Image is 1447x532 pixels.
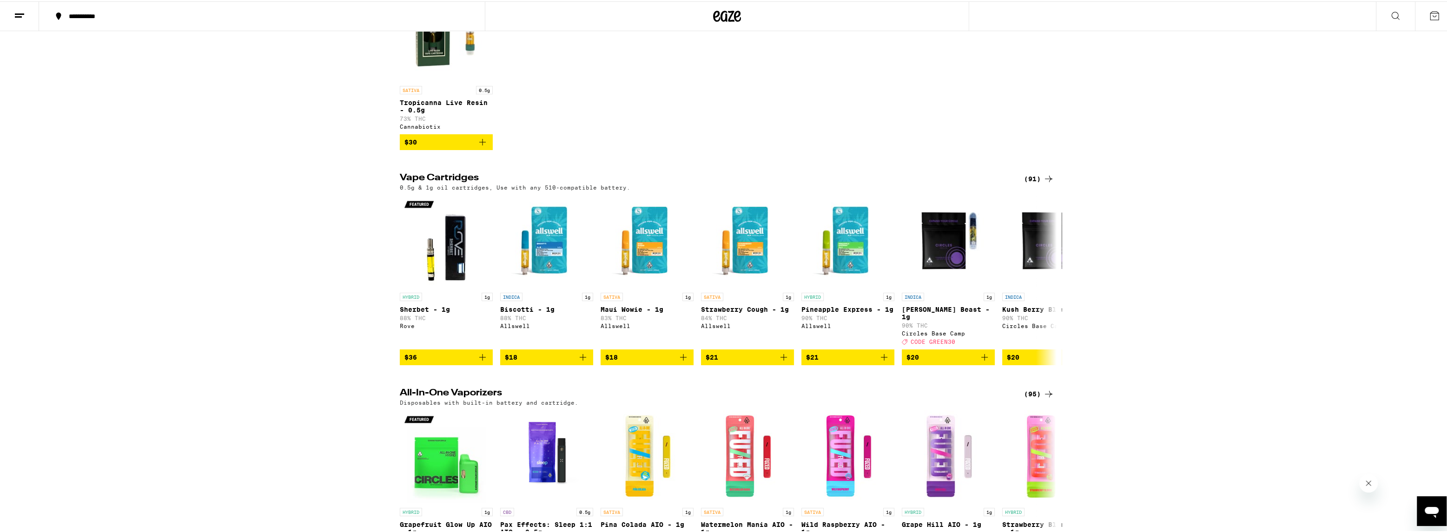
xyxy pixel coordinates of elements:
img: Fuzed - Strawberry Blonde AIO - 1g [1002,409,1095,502]
button: Add to bag [601,348,694,364]
p: 88% THC [400,314,493,320]
p: Disposables with built-in battery and cartridge. [400,398,578,404]
img: Fuzed - Grape Hill AIO - 1g [902,409,995,502]
iframe: Close message [1359,473,1378,491]
button: Add to bag [801,348,894,364]
p: Maui Wowie - 1g [601,304,694,312]
p: 1g [883,291,894,300]
p: INDICA [902,291,924,300]
div: Circles Base Camp [902,329,995,335]
a: Open page for Kush Berry Bliss - 1g from Circles Base Camp [1002,194,1095,348]
img: Rove - Sherbet - 1g [400,194,493,287]
p: 73% THC [400,114,493,120]
h2: All-In-One Vaporizers [400,387,1009,398]
span: Hi. Need any help? [6,7,67,14]
img: Allswell - Strawberry Cough - 1g [701,194,794,287]
a: Open page for Biscotti - 1g from Allswell [500,194,593,348]
p: 1g [883,506,894,515]
p: 1g [984,506,995,515]
p: 1g [682,506,694,515]
p: 1g [783,506,794,515]
a: Open page for Sherbet - 1g from Rove [400,194,493,348]
span: $30 [404,137,417,144]
p: 90% THC [902,321,995,327]
p: SATIVA [701,291,723,300]
div: Cannabiotix [400,122,493,128]
p: SATIVA [400,85,422,93]
p: HYBRID [801,291,824,300]
p: CBD [500,506,514,515]
p: 0.5g [576,506,593,515]
img: Circles Base Camp - Grapefruit Glow Up AIO - 1g [400,409,493,502]
img: Circles Base Camp - Berry Beast - 1g [902,194,995,287]
a: Open page for Strawberry Cough - 1g from Allswell [701,194,794,348]
p: Strawberry Cough - 1g [701,304,794,312]
p: 83% THC [601,314,694,320]
p: 1g [482,506,493,515]
button: Add to bag [400,133,493,149]
div: Allswell [801,322,894,328]
p: 88% THC [500,314,593,320]
a: Open page for Maui Wowie - 1g from Allswell [601,194,694,348]
p: HYBRID [1002,506,1024,515]
p: Biscotti - 1g [500,304,593,312]
p: SATIVA [801,506,824,515]
div: Allswell [701,322,794,328]
a: (95) [1024,387,1054,398]
p: HYBRID [400,291,422,300]
img: Allswell - Biscotti - 1g [500,194,593,287]
button: Add to bag [1002,348,1095,364]
p: HYBRID [902,506,924,515]
span: CODE GREEN30 [911,337,955,343]
p: SATIVA [601,291,623,300]
p: 1g [682,291,694,300]
button: Add to bag [701,348,794,364]
a: (91) [1024,172,1054,183]
span: $20 [1007,352,1019,360]
h2: Vape Cartridges [400,172,1009,183]
img: Allswell - Maui Wowie - 1g [601,194,694,287]
p: HYBRID [400,506,422,515]
span: $21 [706,352,718,360]
img: Fuzed - Wild Raspberry AIO - 1g [801,409,894,502]
iframe: Button to launch messaging window [1417,495,1447,525]
img: Allswell - Pineapple Express - 1g [801,194,894,287]
p: 84% THC [701,314,794,320]
p: [PERSON_NAME] Beast - 1g [902,304,995,319]
p: SATIVA [701,506,723,515]
span: $21 [806,352,819,360]
button: Add to bag [400,348,493,364]
a: Open page for Berry Beast - 1g from Circles Base Camp [902,194,995,348]
p: INDICA [500,291,522,300]
button: Add to bag [500,348,593,364]
p: 1g [783,291,794,300]
div: Allswell [601,322,694,328]
a: Open page for Pineapple Express - 1g from Allswell [801,194,894,348]
p: 1g [482,291,493,300]
p: Pineapple Express - 1g [801,304,894,312]
div: Circles Base Camp [1002,322,1095,328]
p: Pina Colada AIO - 1g [601,519,694,527]
p: 0.5g & 1g oil cartridges, Use with any 510-compatible battery. [400,183,630,189]
p: 90% THC [1002,314,1095,320]
p: Tropicanna Live Resin - 0.5g [400,98,493,112]
p: Kush Berry Bliss - 1g [1002,304,1095,312]
img: Fuzed - Watermelon Mania AIO - 1g [701,409,794,502]
span: $36 [404,352,417,360]
p: Grape Hill AIO - 1g [902,519,995,527]
span: $18 [605,352,618,360]
div: Rove [400,322,493,328]
p: 90% THC [801,314,894,320]
img: PAX - Pax Effects: Sleep 1:1 AIO - 0.5g [500,409,593,502]
p: 1g [984,291,995,300]
img: Fuzed - Pina Colada AIO - 1g [601,409,694,502]
span: $18 [505,352,517,360]
p: 1g [582,291,593,300]
p: INDICA [1002,291,1024,300]
p: SATIVA [601,506,623,515]
p: 0.5g [476,85,493,93]
div: Allswell [500,322,593,328]
span: $20 [906,352,919,360]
